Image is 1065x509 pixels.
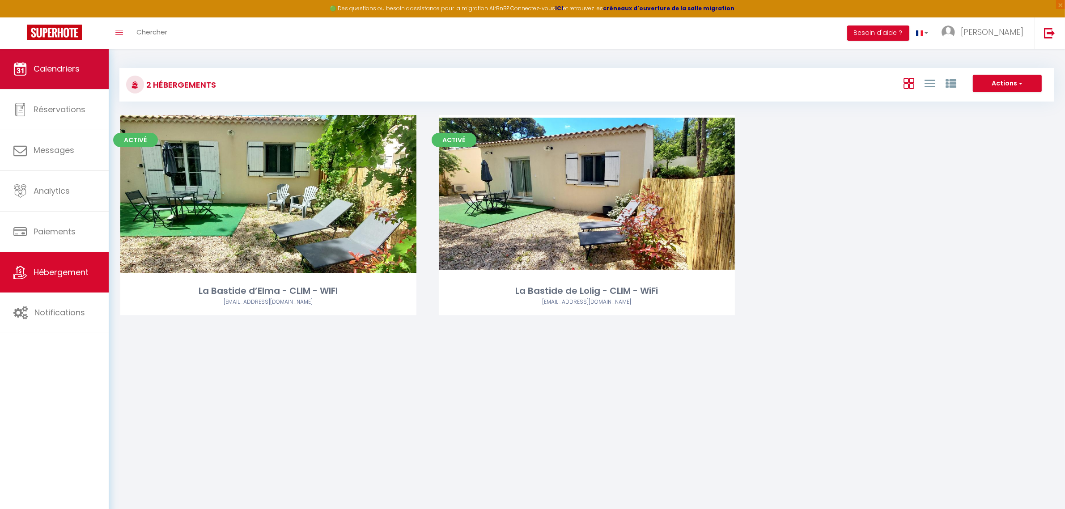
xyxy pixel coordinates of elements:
div: Airbnb [439,298,735,306]
span: Calendriers [34,63,80,74]
img: Super Booking [27,25,82,40]
span: [PERSON_NAME] [961,26,1023,38]
button: Besoin d'aide ? [847,25,909,41]
span: Hébergement [34,267,89,278]
h3: 2 Hébergements [144,75,216,95]
a: créneaux d'ouverture de la salle migration [603,4,734,12]
span: Notifications [34,307,85,318]
a: ICI [555,4,563,12]
a: Vue en Box [904,76,914,90]
span: Activé [432,133,476,147]
span: Analytics [34,185,70,196]
button: Actions [973,75,1042,93]
div: Airbnb [120,298,416,306]
img: ... [942,25,955,39]
span: Messages [34,144,74,156]
span: Activé [113,133,158,147]
span: Chercher [136,27,167,37]
button: Ouvrir le widget de chat LiveChat [7,4,34,30]
span: Réservations [34,104,85,115]
div: La Bastide de Lolig - CLIM - WiFi [439,284,735,298]
a: Vue par Groupe [946,76,956,90]
a: ... [PERSON_NAME] [935,17,1035,49]
span: Paiements [34,226,76,237]
img: logout [1044,27,1055,38]
div: La Bastide d’Elma - CLIM - WIFI [120,284,416,298]
a: Chercher [130,17,174,49]
a: Vue en Liste [925,76,935,90]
